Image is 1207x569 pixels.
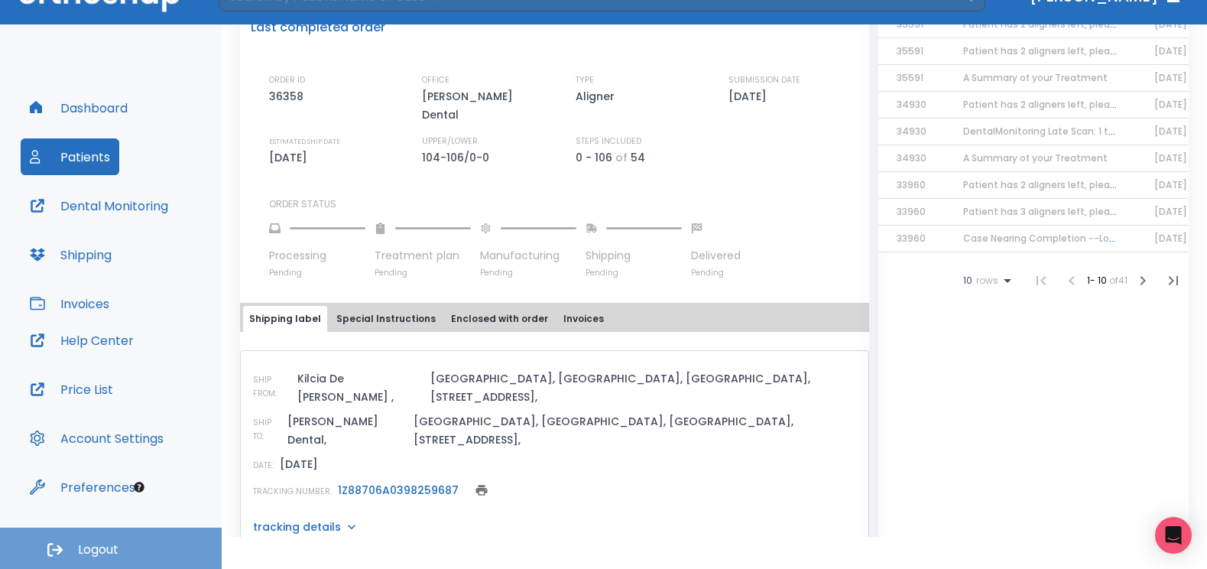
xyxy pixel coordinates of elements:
span: [DATE] [1154,178,1187,191]
p: Pending [691,267,741,278]
span: rows [972,275,998,286]
span: 35591 [897,18,923,31]
span: [DATE] [1154,151,1187,164]
p: ORDER STATUS [269,197,858,211]
span: Patient has 2 aligners left, please order next set! [963,178,1193,191]
p: [PERSON_NAME] Dental [422,87,552,124]
span: 33960 [897,178,926,191]
span: 34930 [897,151,926,164]
span: 10 [963,275,972,286]
div: tabs [243,306,866,332]
p: Pending [586,267,682,278]
a: 1Z88706A0398259687 [338,483,459,498]
p: Delivered [691,248,741,264]
span: Patient has 2 aligners left, please order next set! [963,44,1193,57]
p: TRACKING NUMBER: [253,485,332,499]
p: [GEOGRAPHIC_DATA], [GEOGRAPHIC_DATA], [GEOGRAPHIC_DATA], [STREET_ADDRESS], [430,369,856,406]
span: [DATE] [1154,71,1187,84]
span: 1 - 10 [1087,274,1109,287]
button: Patients [21,138,119,175]
button: Shipping label [243,306,327,332]
span: 33960 [897,232,926,245]
button: Special Instructions [330,306,442,332]
span: Case Nearing Completion --Lower [963,232,1126,245]
button: Dental Monitoring [21,187,177,224]
span: [DATE] [1154,44,1187,57]
span: [DATE] [1154,98,1187,111]
p: Treatment plan [375,248,471,264]
button: Dashboard [21,89,137,126]
p: SHIP TO: [253,416,281,444]
p: SHIP FROM: [253,373,291,401]
p: 36358 [269,87,309,106]
span: of 41 [1109,274,1128,287]
p: 104-106/0-0 [422,148,495,167]
p: Aligner [576,87,620,106]
button: print [471,480,492,501]
span: [DATE] [1154,18,1187,31]
p: [PERSON_NAME] Dental, [287,412,407,449]
p: 54 [631,148,645,167]
div: Tooltip anchor [132,480,146,494]
span: 33960 [897,205,926,218]
p: Last completed order [251,18,385,37]
button: Invoices [21,285,118,322]
span: A Summary of your Treatment [963,151,1108,164]
button: Preferences [21,469,144,506]
span: 35591 [897,44,923,57]
p: Pending [480,267,576,278]
p: of [615,148,628,167]
span: Patient has 2 aligners left, please order next set! [963,18,1193,31]
p: [DATE] [280,455,318,473]
p: UPPER/LOWER [422,135,478,148]
p: tracking details [253,519,341,535]
button: Help Center [21,322,143,359]
span: Logout [78,541,118,558]
p: DATE: [253,459,274,473]
p: STEPS INCLUDED [576,135,641,148]
button: Enclosed with order [445,306,554,332]
p: [DATE] [269,148,313,167]
button: Price List [21,371,122,408]
button: Shipping [21,236,121,273]
p: TYPE [576,73,594,87]
span: [DATE] [1154,205,1187,218]
span: Patient has 2 aligners left, please order next set! [963,98,1193,111]
p: [DATE] [728,87,772,106]
p: ESTIMATED SHIP DATE [269,135,340,148]
span: [DATE] [1154,232,1187,245]
p: Kilcia De [PERSON_NAME] , [297,369,424,406]
p: Manufacturing [480,248,576,264]
p: ORDER ID [269,73,305,87]
p: 0 - 106 [576,148,612,167]
span: 34930 [897,125,926,138]
button: Account Settings [21,420,173,457]
span: A Summary of your Treatment [963,71,1108,84]
span: 35591 [897,71,923,84]
p: [GEOGRAPHIC_DATA], [GEOGRAPHIC_DATA], [GEOGRAPHIC_DATA], [STREET_ADDRESS], [414,412,856,449]
p: Shipping [586,248,682,264]
p: OFFICE [422,73,449,87]
p: SUBMISSION DATE [728,73,800,87]
div: Open Intercom Messenger [1155,517,1192,554]
button: Invoices [557,306,610,332]
p: Pending [375,267,471,278]
span: Patient has 3 aligners left, please order next set! [963,205,1193,218]
p: Processing [269,248,365,264]
p: Pending [269,267,365,278]
span: 34930 [897,98,926,111]
span: [DATE] [1154,125,1187,138]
